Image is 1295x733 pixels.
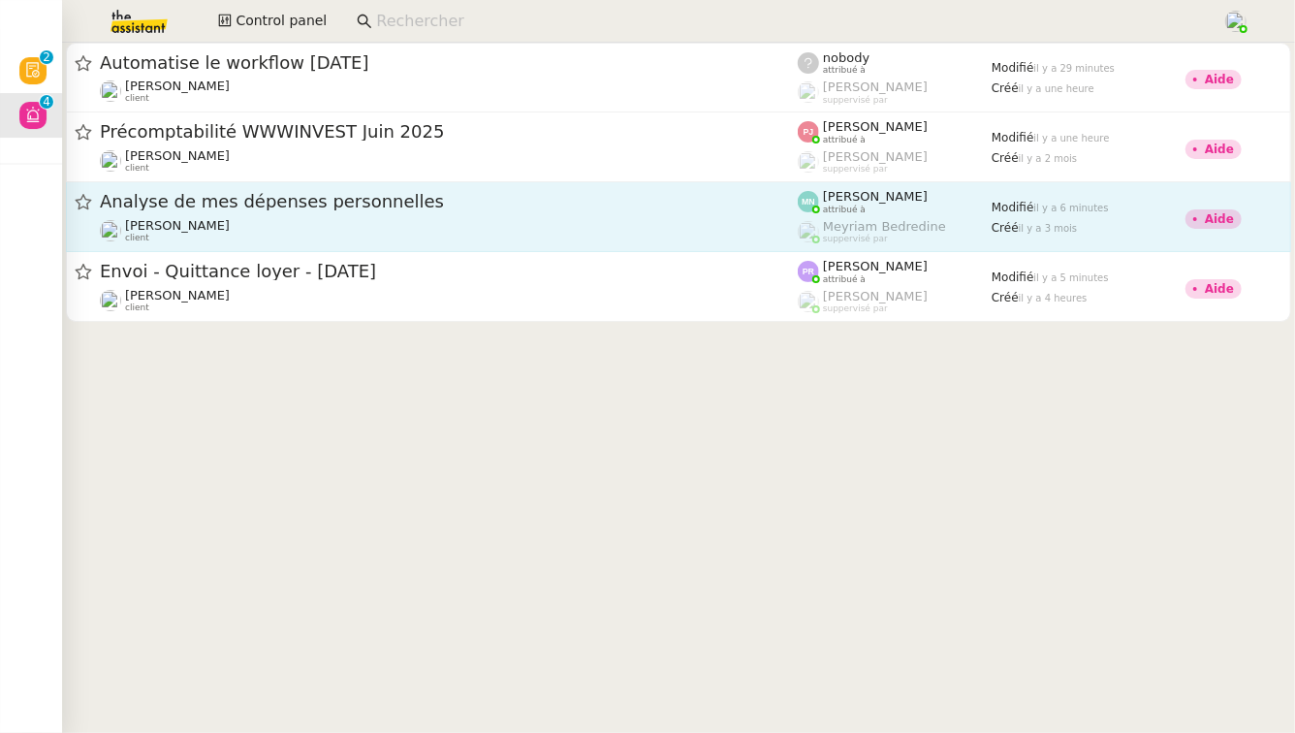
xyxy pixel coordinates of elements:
span: suppervisé par [823,95,888,106]
app-user-label: suppervisé par [798,289,992,314]
app-user-detailed-label: client [100,218,798,243]
span: il y a 5 minutes [1034,272,1109,283]
span: [PERSON_NAME] [823,80,928,94]
span: attribué à [823,135,866,145]
img: users%2FSoHiyPZ6lTh48rkksBJmVXB4Fxh1%2Favatar%2F784cdfc3-6442-45b8-8ed3-42f1cc9271a4 [100,150,121,172]
span: il y a 29 minutes [1034,63,1116,74]
img: svg [798,121,819,143]
span: il y a 2 mois [1019,153,1078,164]
span: il y a 3 mois [1019,223,1078,234]
span: Modifié [992,131,1034,144]
span: Automatise le workflow [DATE] [100,54,798,72]
img: users%2FNsDxpgzytqOlIY2WSYlFcHtx26m1%2Favatar%2F8901.jpg [100,80,121,102]
span: client [125,163,149,174]
span: client [125,303,149,313]
span: [PERSON_NAME] [125,218,230,233]
span: [PERSON_NAME] [823,149,928,164]
span: Modifié [992,61,1034,75]
app-user-label: suppervisé par [798,149,992,175]
span: suppervisé par [823,303,888,314]
app-user-label: attribué à [798,50,992,76]
nz-badge-sup: 2 [40,50,53,64]
span: il y a 4 heures [1019,293,1088,303]
span: [PERSON_NAME] [823,189,928,204]
span: il y a une heure [1019,83,1094,94]
span: suppervisé par [823,234,888,244]
app-user-label: attribué à [798,259,992,284]
span: client [125,93,149,104]
div: Aide [1205,213,1234,225]
p: 4 [43,95,50,112]
span: [PERSON_NAME] [823,289,928,303]
span: Modifié [992,271,1034,284]
span: attribué à [823,274,866,285]
span: [PERSON_NAME] [823,259,928,273]
img: users%2Fcg0wpspRGgZe0XbNoeZQnTjfCDy1%2Favatar%2Fguigui.jpg [100,290,121,311]
span: attribué à [823,65,866,76]
span: Control panel [236,10,327,32]
app-user-label: attribué à [798,119,992,144]
span: [PERSON_NAME] [125,79,230,93]
span: Créé [992,151,1019,165]
span: Créé [992,221,1019,235]
div: Aide [1205,283,1234,295]
img: svg [798,191,819,212]
span: [PERSON_NAME] [823,119,928,134]
nz-badge-sup: 4 [40,95,53,109]
p: 2 [43,50,50,68]
span: [PERSON_NAME] [125,288,230,303]
app-user-label: suppervisé par [798,219,992,244]
img: users%2FPPrFYTsEAUgQy5cK5MCpqKbOX8K2%2Favatar%2FCapture%20d%E2%80%99e%CC%81cran%202023-06-05%20a%... [1225,11,1247,32]
span: suppervisé par [823,164,888,175]
span: Créé [992,81,1019,95]
span: Précomptabilité WWWINVEST Juin 2025 [100,123,798,141]
div: Aide [1205,74,1234,85]
img: svg [798,261,819,282]
span: Analyse de mes dépenses personnelles [100,193,798,210]
app-user-label: attribué à [798,189,992,214]
span: Envoi - Quittance loyer - [DATE] [100,263,798,280]
div: Aide [1205,143,1234,155]
app-user-detailed-label: client [100,288,798,313]
app-user-detailed-label: client [100,148,798,174]
span: Modifié [992,201,1034,214]
img: users%2FoFdbodQ3TgNoWt9kP3GXAs5oaCq1%2Favatar%2Fprofile-pic.png [798,151,819,173]
span: il y a une heure [1034,133,1110,143]
span: Meyriam Bedredine [823,219,946,234]
span: Créé [992,291,1019,304]
button: Control panel [206,8,338,35]
span: attribué à [823,205,866,215]
app-user-label: suppervisé par [798,80,992,105]
img: users%2FERVxZKLGxhVfG9TsREY0WEa9ok42%2Favatar%2Fportrait-563450-crop.jpg [100,220,121,241]
span: nobody [823,50,869,65]
img: users%2FyQfMwtYgTqhRP2YHWHmG2s2LYaD3%2Favatar%2Fprofile-pic.png [798,291,819,312]
span: [PERSON_NAME] [125,148,230,163]
app-user-detailed-label: client [100,79,798,104]
img: users%2FaellJyylmXSg4jqeVbanehhyYJm1%2Favatar%2Fprofile-pic%20(4).png [798,221,819,242]
img: users%2FoFdbodQ3TgNoWt9kP3GXAs5oaCq1%2Favatar%2Fprofile-pic.png [798,81,819,103]
span: client [125,233,149,243]
span: il y a 6 minutes [1034,203,1109,213]
input: Rechercher [376,9,1203,35]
